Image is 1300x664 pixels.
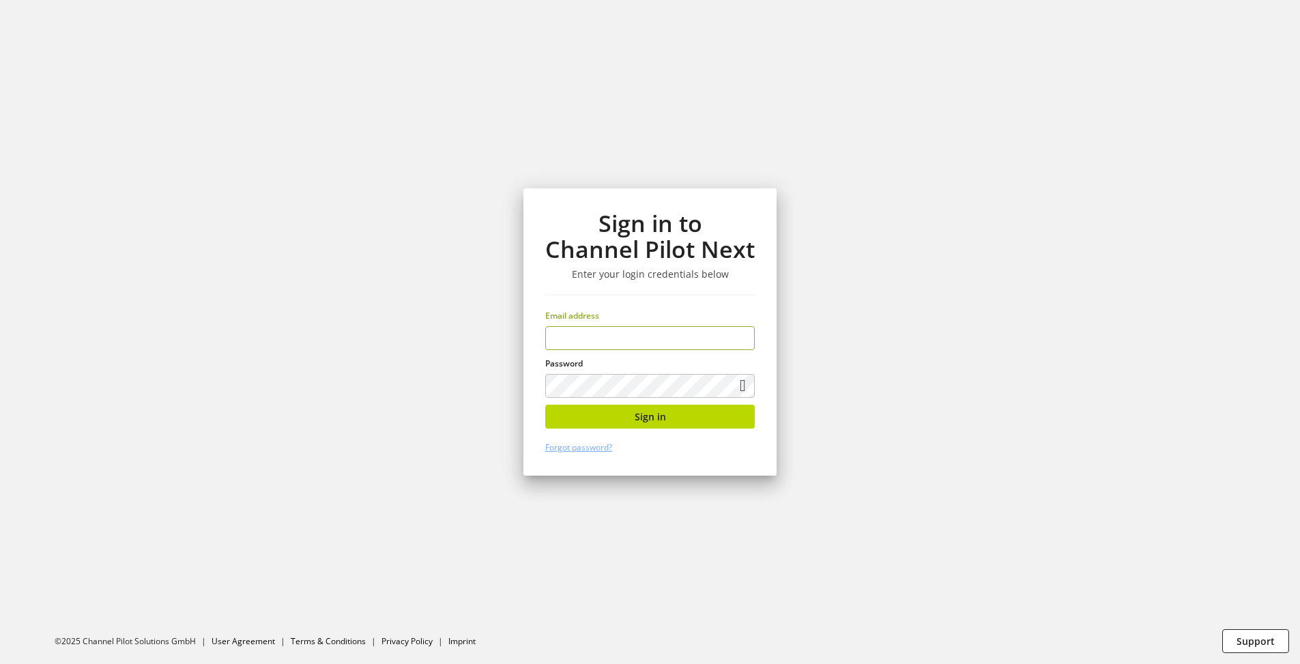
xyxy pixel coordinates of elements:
[635,409,666,424] span: Sign in
[545,210,755,263] h1: Sign in to Channel Pilot Next
[545,310,599,321] span: Email address
[212,635,275,647] a: User Agreement
[545,405,755,429] button: Sign in
[1237,634,1275,648] span: Support
[545,442,612,453] a: Forgot password?
[291,635,366,647] a: Terms & Conditions
[381,635,433,647] a: Privacy Policy
[1222,629,1289,653] button: Support
[545,268,755,280] h3: Enter your login credentials below
[448,635,476,647] a: Imprint
[55,635,212,648] li: ©2025 Channel Pilot Solutions GmbH
[545,358,583,369] span: Password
